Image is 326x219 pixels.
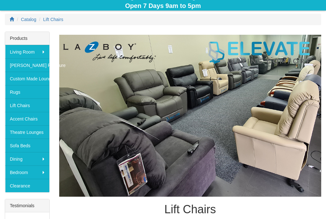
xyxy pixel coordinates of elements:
[5,199,49,212] div: Testimonials
[5,125,49,139] a: Theatre Lounges
[5,45,49,58] a: Living Room
[5,179,49,192] a: Clearance
[43,17,63,22] a: Lift Chairs
[5,165,49,179] a: Bedroom
[59,203,321,216] h1: Lift Chairs
[5,85,49,99] a: Rugs
[5,152,49,165] a: Dining
[5,72,49,85] a: Custom Made Lounges
[5,32,49,45] div: Products
[5,112,49,125] a: Accent Chairs
[21,17,36,22] a: Catalog
[5,99,49,112] a: Lift Chairs
[5,58,49,72] a: [PERSON_NAME] Furniture
[5,139,49,152] a: Sofa Beds
[59,35,321,197] img: Lift Chairs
